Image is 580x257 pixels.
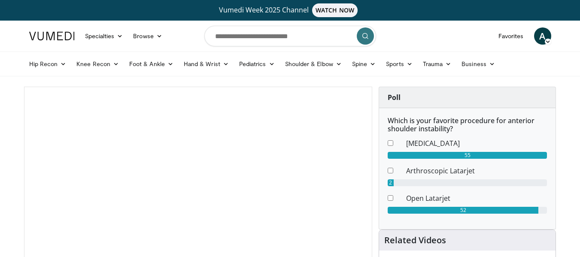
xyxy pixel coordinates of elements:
a: Trauma [418,55,457,73]
span: WATCH NOW [312,3,358,17]
a: Pediatrics [234,55,280,73]
a: Business [456,55,500,73]
div: 2 [388,179,394,186]
img: VuMedi Logo [29,32,75,40]
a: Vumedi Week 2025 ChannelWATCH NOW [30,3,550,17]
a: A [534,27,551,45]
a: Hand & Wrist [179,55,234,73]
dd: Arthroscopic Latarjet [400,166,553,176]
h4: Related Videos [384,235,446,245]
a: Spine [347,55,381,73]
a: Hip Recon [24,55,72,73]
div: 52 [388,207,538,214]
a: Knee Recon [71,55,124,73]
input: Search topics, interventions [204,26,376,46]
div: 55 [388,152,547,159]
a: Specialties [80,27,128,45]
a: Favorites [493,27,529,45]
dd: [MEDICAL_DATA] [400,138,553,148]
a: Shoulder & Elbow [280,55,347,73]
strong: Poll [388,93,401,102]
a: Browse [128,27,167,45]
dd: Open Latarjet [400,193,553,203]
a: Foot & Ankle [124,55,179,73]
a: Sports [381,55,418,73]
h6: Which is your favorite procedure for anterior shoulder instability? [388,117,547,133]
